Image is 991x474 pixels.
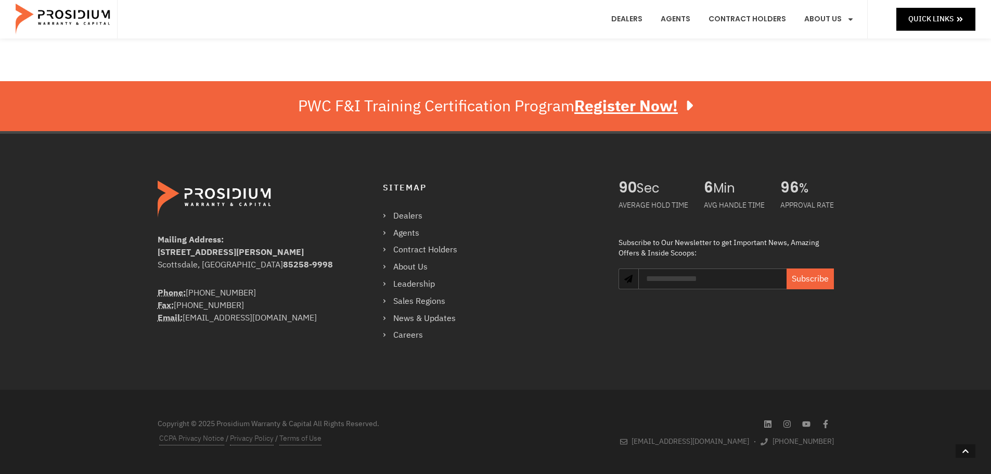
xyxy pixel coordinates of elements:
div: Scottsdale, [GEOGRAPHIC_DATA] [158,259,341,271]
a: Privacy Policy [230,432,274,445]
a: Terms of Use [279,432,321,445]
span: 96 [780,181,799,196]
div: AVG HANDLE TIME [704,196,765,214]
div: AVERAGE HOLD TIME [619,196,688,214]
strong: Phone: [158,287,186,299]
div: PWC F&I Training Certification Program [298,97,693,116]
span: % [799,181,834,196]
a: Agents [383,226,468,241]
b: Mailing Address: [158,234,224,246]
div: Subscribe to Our Newsletter to get Important News, Amazing Offers & Inside Scoops: [619,238,833,258]
span: Subscribe [792,273,829,285]
b: 85258-9998 [283,259,333,271]
span: Sec [637,181,688,196]
a: [PHONE_NUMBER] [761,435,834,448]
span: [EMAIL_ADDRESS][DOMAIN_NAME] [629,435,749,448]
button: Subscribe [787,268,834,289]
span: Quick Links [908,12,954,25]
u: Register Now! [574,94,678,118]
div: [PHONE_NUMBER] [PHONE_NUMBER] [EMAIL_ADDRESS][DOMAIN_NAME] [158,287,341,324]
div: / / [158,432,491,445]
a: Sales Regions [383,294,468,309]
a: Leadership [383,277,468,292]
a: Dealers [383,209,468,224]
a: About Us [383,260,468,275]
a: Contract Holders [383,242,468,258]
a: CCPA Privacy Notice [159,432,224,445]
a: Careers [383,328,468,343]
form: Newsletter Form [638,268,833,300]
a: Quick Links [896,8,975,30]
strong: Email: [158,312,183,324]
span: 90 [619,181,637,196]
span: Min [713,181,765,196]
abbr: Email Address [158,312,183,324]
div: Copyright © 2025 Prosidium Warranty & Capital All Rights Reserved. [158,418,491,429]
b: [STREET_ADDRESS][PERSON_NAME] [158,246,304,259]
span: [PHONE_NUMBER] [770,435,834,448]
abbr: Phone Number [158,287,186,299]
nav: Menu [383,209,468,343]
h4: Sitemap [383,181,598,196]
div: APPROVAL RATE [780,196,834,214]
a: [EMAIL_ADDRESS][DOMAIN_NAME] [620,435,750,448]
strong: Fax: [158,299,174,312]
a: News & Updates [383,311,468,326]
abbr: Fax [158,299,174,312]
span: 6 [704,181,713,196]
